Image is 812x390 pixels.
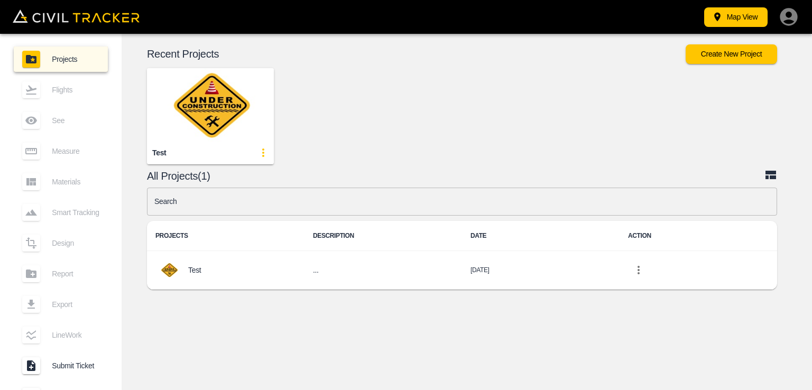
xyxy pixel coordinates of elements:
[152,148,166,158] div: test
[462,221,620,251] th: DATE
[13,10,140,23] img: Civil Tracker
[155,259,183,281] img: project-image
[147,221,304,251] th: PROJECTS
[52,361,99,370] span: Submit Ticket
[147,221,777,290] table: project-list-table
[253,142,274,163] button: update-card-details
[686,44,777,64] button: Create New Project
[313,264,454,277] h6: ...
[462,251,620,290] td: [DATE]
[14,47,108,72] a: Projects
[188,266,201,274] p: test
[147,172,764,180] p: All Projects(1)
[704,7,768,27] button: Map View
[304,221,462,251] th: DESCRIPTION
[620,221,777,251] th: ACTION
[52,55,99,63] span: Projects
[147,50,686,58] p: Recent Projects
[147,68,274,142] img: test
[14,353,108,378] a: Submit Ticket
